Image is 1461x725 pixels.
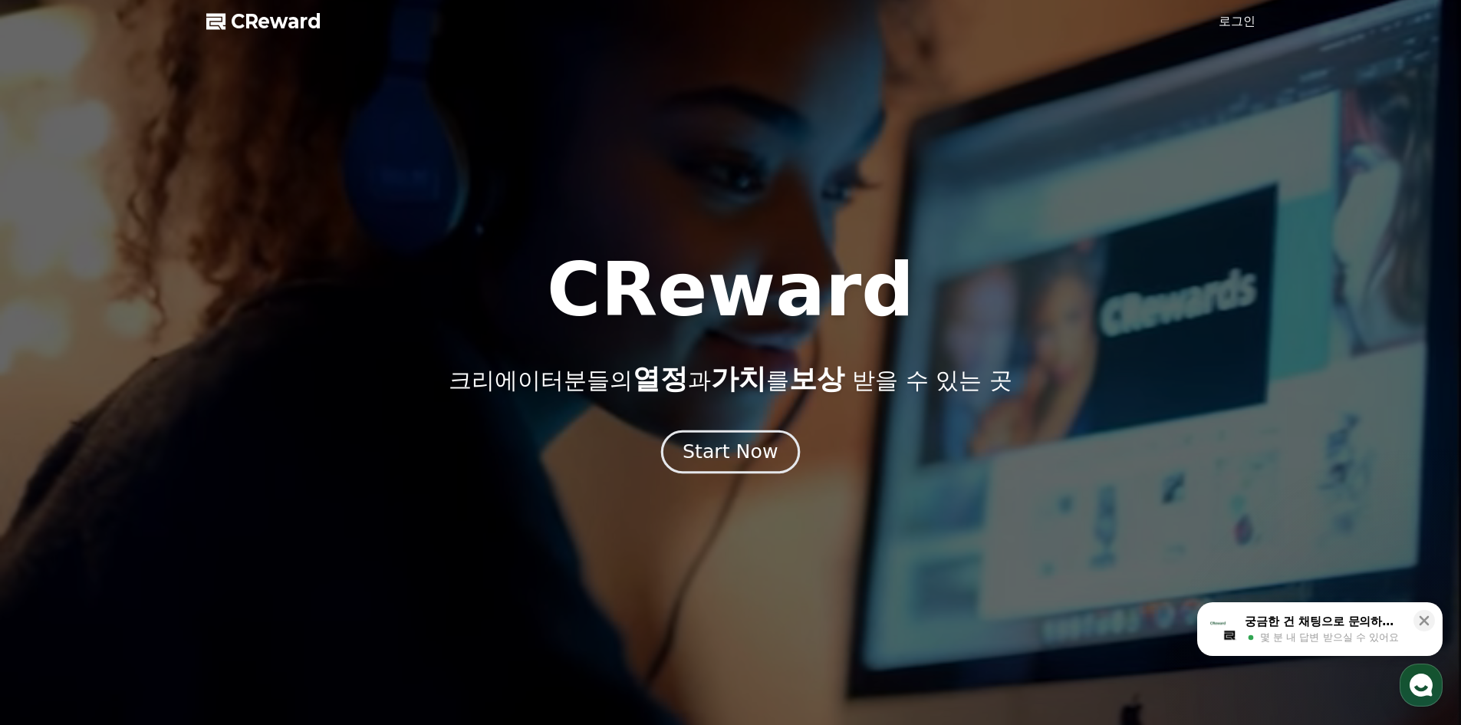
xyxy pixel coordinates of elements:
[198,486,295,525] a: 설정
[711,363,766,394] span: 가치
[231,9,321,34] span: CReward
[449,364,1012,394] p: 크리에이터분들의 과 를 받을 수 있는 곳
[683,439,778,465] div: Start Now
[140,510,159,522] span: 대화
[1219,12,1255,31] a: 로그인
[237,509,255,522] span: 설정
[206,9,321,34] a: CReward
[789,363,844,394] span: 보상
[547,253,914,327] h1: CReward
[633,363,688,394] span: 열정
[5,486,101,525] a: 홈
[661,430,800,473] button: Start Now
[664,447,797,461] a: Start Now
[101,486,198,525] a: 대화
[48,509,58,522] span: 홈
